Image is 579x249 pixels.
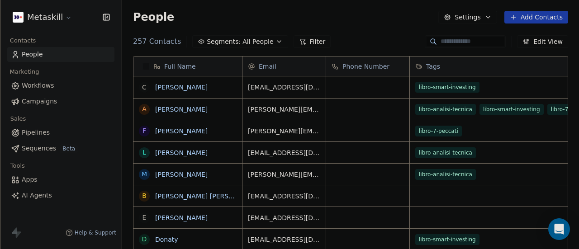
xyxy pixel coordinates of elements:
[155,84,208,91] a: [PERSON_NAME]
[22,144,56,153] span: Sequences
[142,148,146,157] div: L
[248,83,320,92] span: [EMAIL_ADDRESS][DOMAIN_NAME]
[22,50,43,59] span: People
[6,159,28,173] span: Tools
[142,191,147,201] div: B
[326,56,409,76] div: Phone Number
[22,191,52,200] span: AI Agents
[7,141,114,156] a: SequencesBeta
[66,229,116,236] a: Help & Support
[142,213,147,222] div: E
[142,126,146,136] div: F
[7,94,114,109] a: Campaigns
[13,12,24,23] img: AVATAR%20METASKILL%20-%20Colori%20Positivo.png
[248,170,320,179] span: [PERSON_NAME][EMAIL_ADDRESS][DOMAIN_NAME]
[155,106,208,113] a: [PERSON_NAME]
[7,172,114,187] a: Apps
[479,104,544,115] span: libro-smart-investing
[27,11,63,23] span: Metaskill
[142,83,147,92] div: C
[6,65,43,79] span: Marketing
[142,235,147,244] div: D
[415,147,476,158] span: libro-analisi-tecnica
[22,97,57,106] span: Campaigns
[248,105,320,114] span: [PERSON_NAME][EMAIL_ADDRESS][DOMAIN_NAME]
[22,128,50,137] span: Pipelines
[7,78,114,93] a: Workflows
[248,235,320,244] span: [EMAIL_ADDRESS][DOMAIN_NAME]
[248,148,320,157] span: [EMAIL_ADDRESS][DOMAIN_NAME]
[155,171,208,178] a: [PERSON_NAME]
[133,36,181,47] span: 257 Contacts
[342,62,389,71] span: Phone Number
[6,112,30,126] span: Sales
[11,9,74,25] button: Metaskill
[248,213,320,222] span: [EMAIL_ADDRESS][DOMAIN_NAME]
[60,144,78,153] span: Beta
[248,127,320,136] span: [PERSON_NAME][EMAIL_ADDRESS][DOMAIN_NAME]
[426,62,440,71] span: Tags
[438,11,497,23] button: Settings
[22,175,38,184] span: Apps
[248,192,320,201] span: [EMAIL_ADDRESS][DOMAIN_NAME]
[294,35,331,48] button: Filter
[7,125,114,140] a: Pipelines
[22,81,54,90] span: Workflows
[155,127,208,135] a: [PERSON_NAME]
[6,34,40,47] span: Contacts
[7,188,114,203] a: AI Agents
[259,62,276,71] span: Email
[142,104,147,114] div: A
[155,236,178,243] a: Donaty
[504,11,568,23] button: Add Contacts
[207,37,241,47] span: Segments:
[517,35,568,48] button: Edit View
[133,56,242,76] div: Full Name
[164,62,196,71] span: Full Name
[155,193,262,200] a: [PERSON_NAME] [PERSON_NAME]
[548,218,570,240] div: Open Intercom Messenger
[415,104,476,115] span: libro-analisi-tecnica
[155,214,208,221] a: [PERSON_NAME]
[415,169,476,180] span: libro-analisi-tecnica
[415,234,479,245] span: libro-smart-investing
[75,229,116,236] span: Help & Support
[142,169,147,179] div: M
[415,126,462,136] span: libro-7-peccati
[242,37,273,47] span: All People
[242,56,326,76] div: Email
[7,47,114,62] a: People
[133,10,174,24] span: People
[155,149,208,156] a: [PERSON_NAME]
[415,82,479,93] span: libro-smart-investing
